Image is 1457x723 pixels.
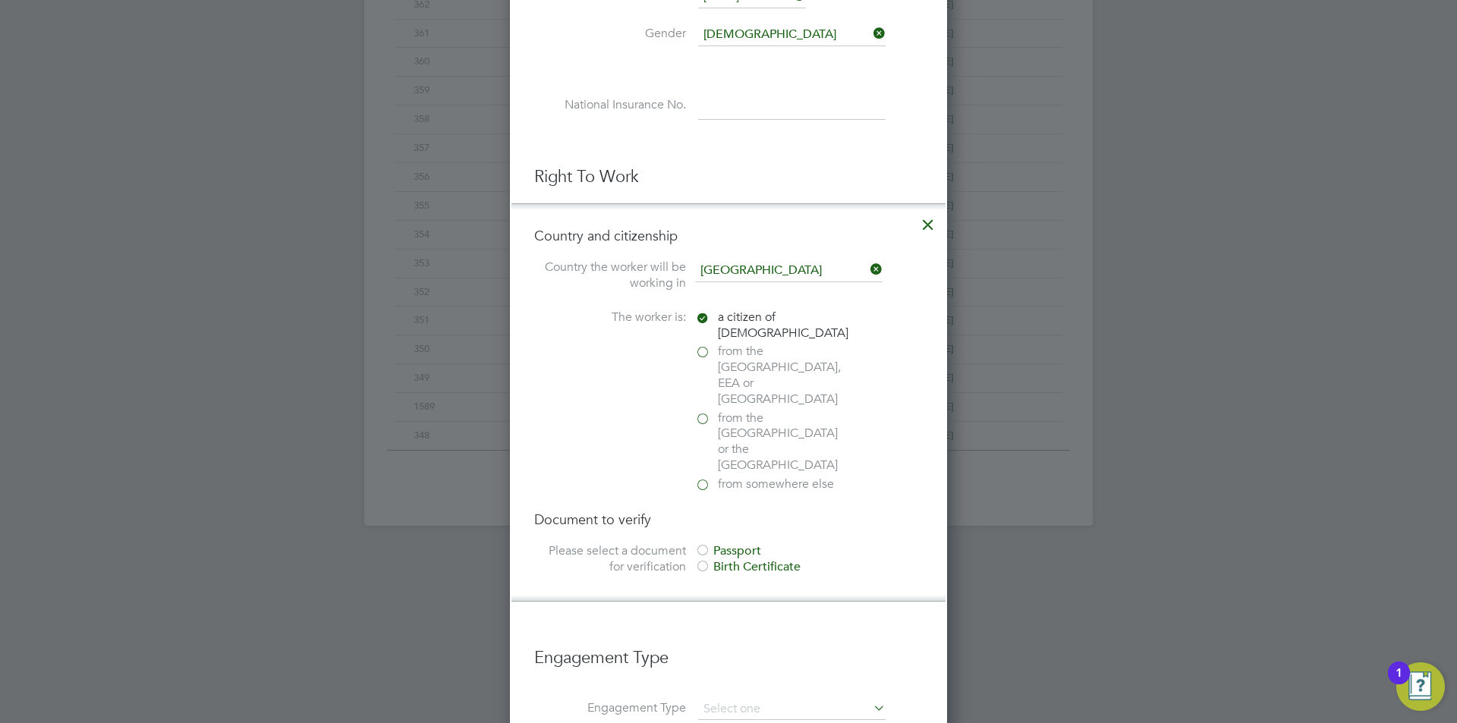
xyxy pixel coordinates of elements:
[718,410,847,473] span: from the [GEOGRAPHIC_DATA] or the [GEOGRAPHIC_DATA]
[698,699,886,720] input: Select one
[534,310,686,325] label: The worker is:
[534,97,686,113] label: National Insurance No.
[534,700,686,716] label: Engagement Type
[695,543,923,559] div: Passport
[534,166,923,188] h3: Right To Work
[718,310,848,341] span: a citizen of [DEMOGRAPHIC_DATA]
[534,632,923,669] h3: Engagement Type
[1396,662,1445,711] button: Open Resource Center, 1 new notification
[534,259,686,291] label: Country the worker will be working in
[534,543,686,575] label: Please select a document for verification
[718,344,847,407] span: from the [GEOGRAPHIC_DATA], EEA or [GEOGRAPHIC_DATA]
[534,511,923,528] h4: Document to verify
[718,476,834,492] span: from somewhere else
[695,559,923,575] div: Birth Certificate
[1396,673,1402,693] div: 1
[695,259,883,282] input: Search for...
[534,227,923,244] h4: Country and citizenship
[534,26,686,42] label: Gender
[698,24,886,46] input: Select one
